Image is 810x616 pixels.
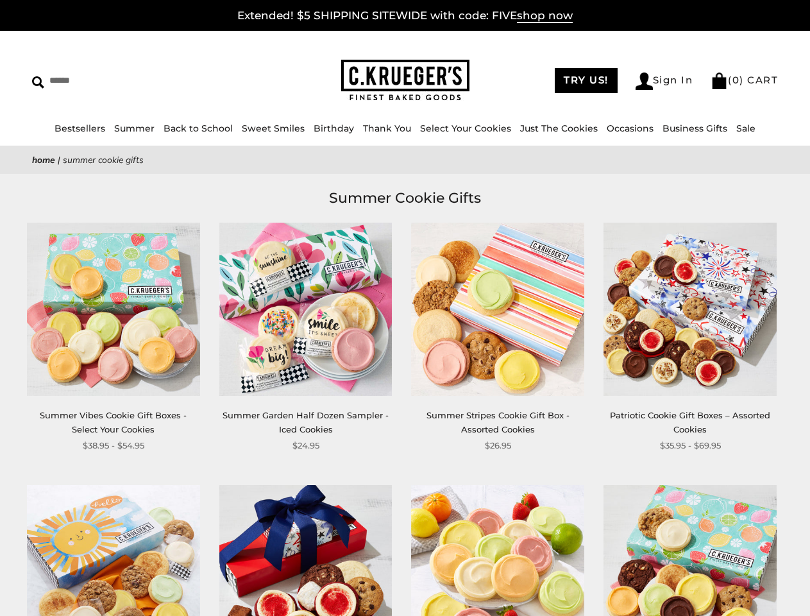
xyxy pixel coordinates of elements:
[411,223,584,396] img: Summer Stripes Cookie Gift Box - Assorted Cookies
[636,73,693,90] a: Sign In
[51,187,759,210] h1: Summer Cookie Gifts
[242,123,305,134] a: Sweet Smiles
[55,123,105,134] a: Bestsellers
[164,123,233,134] a: Back to School
[341,60,469,101] img: C.KRUEGER'S
[83,439,144,452] span: $38.95 - $54.95
[363,123,411,134] a: Thank You
[662,123,727,134] a: Business Gifts
[610,410,770,434] a: Patriotic Cookie Gift Boxes – Assorted Cookies
[40,410,187,434] a: Summer Vibes Cookie Gift Boxes - Select Your Cookies
[736,123,755,134] a: Sale
[603,223,777,396] img: Patriotic Cookie Gift Boxes – Assorted Cookies
[223,410,389,434] a: Summer Garden Half Dozen Sampler - Iced Cookies
[660,439,721,452] span: $35.95 - $69.95
[27,223,200,396] img: Summer Vibes Cookie Gift Boxes - Select Your Cookies
[32,71,203,90] input: Search
[485,439,511,452] span: $26.95
[219,223,392,396] img: Summer Garden Half Dozen Sampler - Iced Cookies
[426,410,570,434] a: Summer Stripes Cookie Gift Box - Assorted Cookies
[420,123,511,134] a: Select Your Cookies
[63,154,144,166] span: Summer Cookie Gifts
[32,153,778,167] nav: breadcrumbs
[58,154,60,166] span: |
[732,74,740,86] span: 0
[520,123,598,134] a: Just The Cookies
[711,73,728,89] img: Bag
[607,123,654,134] a: Occasions
[555,68,618,93] a: TRY US!
[237,9,573,23] a: Extended! $5 SHIPPING SITEWIDE with code: FIVEshop now
[517,9,573,23] span: shop now
[292,439,319,452] span: $24.95
[636,73,653,90] img: Account
[32,154,55,166] a: Home
[114,123,155,134] a: Summer
[314,123,354,134] a: Birthday
[711,74,778,86] a: (0) CART
[32,76,44,89] img: Search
